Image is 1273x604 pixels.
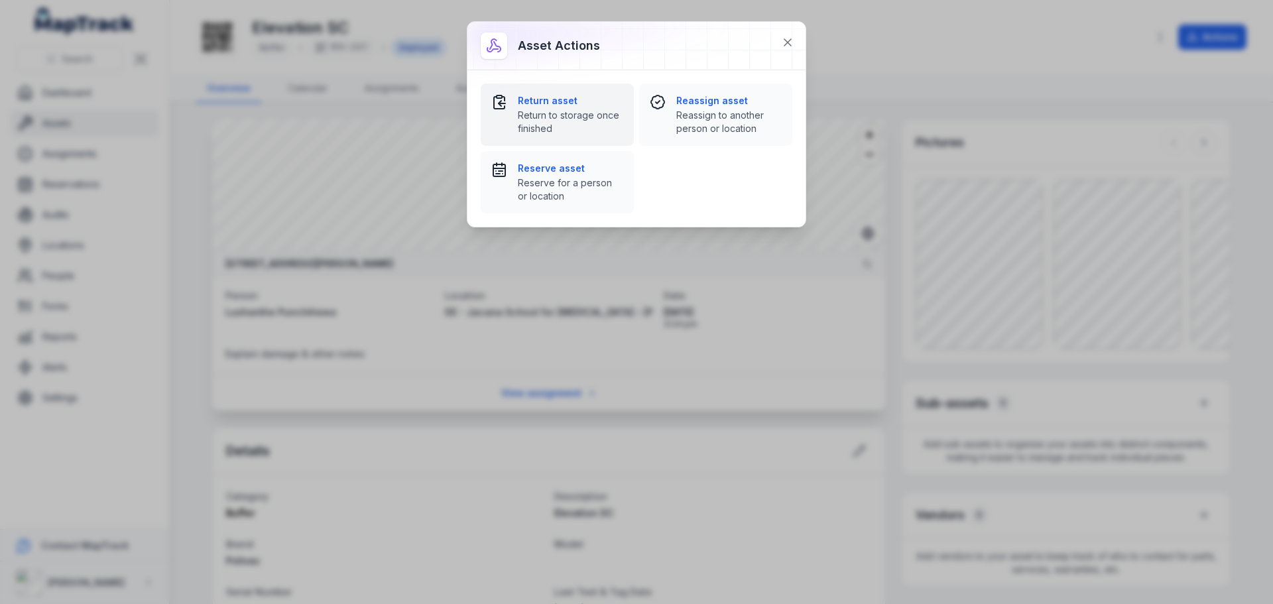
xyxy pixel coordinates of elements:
[639,84,792,146] button: Reassign assetReassign to another person or location
[518,36,600,55] h3: Asset actions
[518,94,623,107] strong: Return asset
[518,162,623,175] strong: Reserve asset
[676,94,782,107] strong: Reassign asset
[676,109,782,135] span: Reassign to another person or location
[518,176,623,203] span: Reserve for a person or location
[481,84,634,146] button: Return assetReturn to storage once finished
[481,151,634,213] button: Reserve assetReserve for a person or location
[518,109,623,135] span: Return to storage once finished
